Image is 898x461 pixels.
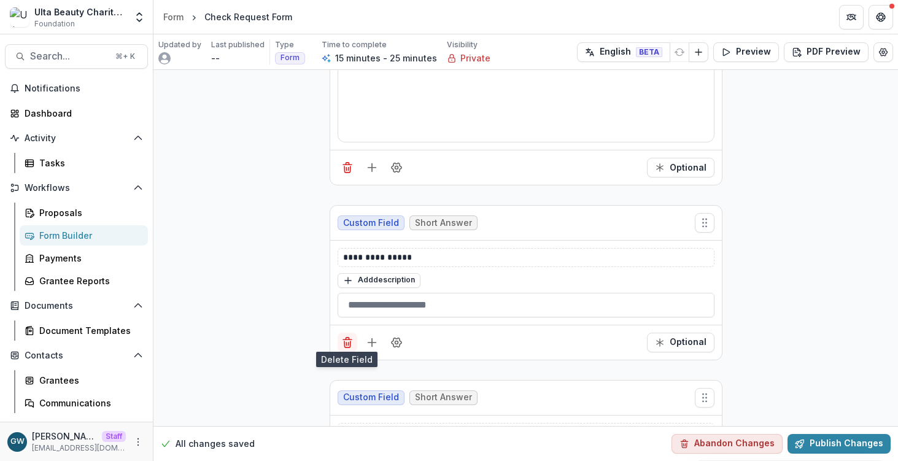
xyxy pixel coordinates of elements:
[20,203,148,223] a: Proposals
[338,158,357,177] button: Delete field
[647,158,714,177] button: Required
[415,218,472,228] span: Short Answer
[5,418,148,438] button: Open Data & Reporting
[176,438,255,451] p: All changes saved
[39,324,138,337] div: Document Templates
[25,133,128,144] span: Activity
[387,333,406,352] button: Field Settings
[672,434,783,454] button: Abandon Changes
[158,39,201,50] p: Updated by
[335,52,437,64] p: 15 minutes - 25 minutes
[39,206,138,219] div: Proposals
[670,42,689,62] button: Refresh Translation
[338,333,357,352] button: Delete field
[34,6,126,18] div: Ulta Beauty Charitable Foundation
[20,153,148,173] a: Tasks
[784,42,869,62] button: PDF Preview
[131,435,145,449] button: More
[25,107,138,120] div: Dashboard
[343,218,399,228] span: Custom Field
[460,52,490,64] p: Private
[163,10,184,23] div: Form
[387,158,406,177] button: Field Settings
[362,333,382,352] button: Add field
[158,52,171,64] svg: avatar
[343,392,399,403] span: Custom Field
[39,274,138,287] div: Grantee Reports
[713,42,779,62] button: Preview
[839,5,864,29] button: Partners
[20,248,148,268] a: Payments
[788,434,891,454] button: Publish Changes
[20,225,148,246] a: Form Builder
[39,252,138,265] div: Payments
[211,39,265,50] p: Last published
[447,39,478,50] p: Visibility
[20,393,148,413] a: Communications
[102,431,126,442] p: Staff
[25,301,128,311] span: Documents
[869,5,893,29] button: Get Help
[695,388,714,408] button: Move field
[5,103,148,123] a: Dashboard
[10,7,29,27] img: Ulta Beauty Charitable Foundation
[211,52,220,64] p: --
[39,374,138,387] div: Grantees
[32,443,126,454] p: [EMAIL_ADDRESS][DOMAIN_NAME]
[20,271,148,291] a: Grantee Reports
[275,39,294,50] p: Type
[32,430,97,443] p: [PERSON_NAME]
[695,213,714,233] button: Move field
[25,351,128,361] span: Contacts
[5,128,148,148] button: Open Activity
[322,39,387,50] p: Time to complete
[415,392,472,403] span: Short Answer
[281,53,300,62] span: Form
[131,5,148,29] button: Open entity switcher
[25,83,143,94] span: Notifications
[5,44,148,69] button: Search...
[39,157,138,169] div: Tasks
[362,158,382,177] button: Add field
[158,8,297,26] nav: breadcrumb
[10,438,25,446] div: Grace Willig
[5,79,148,98] button: Notifications
[39,397,138,409] div: Communications
[647,333,714,352] button: Required
[113,50,137,63] div: ⌘ + K
[20,370,148,390] a: Grantees
[5,178,148,198] button: Open Workflows
[338,273,420,288] button: Adddescription
[30,50,108,62] span: Search...
[577,42,670,62] button: English BETA
[39,229,138,242] div: Form Builder
[873,42,893,62] button: Edit Form Settings
[20,320,148,341] a: Document Templates
[158,8,188,26] a: Form
[25,183,128,193] span: Workflows
[204,10,292,23] div: Check Request Form
[5,346,148,365] button: Open Contacts
[5,296,148,316] button: Open Documents
[34,18,75,29] span: Foundation
[689,42,708,62] button: Add Language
